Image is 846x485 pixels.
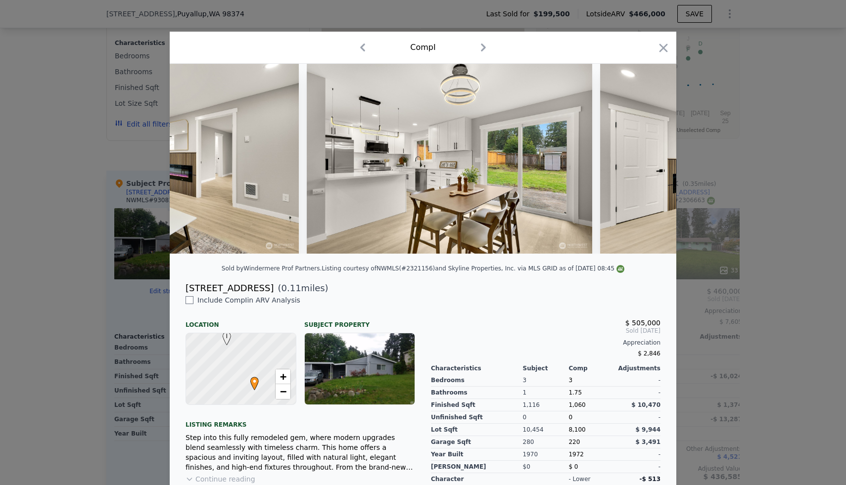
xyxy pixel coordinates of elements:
[282,283,301,293] span: 0.11
[614,364,660,372] div: Adjustments
[186,474,255,484] button: Continue reading
[568,475,590,483] div: - lower
[248,374,261,389] span: •
[568,426,585,433] span: 8,100
[220,332,234,341] span: I
[304,313,415,329] div: Subject Property
[193,296,304,304] span: Include Comp I in ARV Analysis
[431,461,523,473] div: [PERSON_NAME]
[276,384,290,399] a: Zoom out
[523,424,569,436] div: 10,454
[614,448,660,461] div: -
[639,476,660,483] span: -$ 513
[431,339,660,347] div: Appreciation
[431,448,523,461] div: Year Built
[431,374,523,387] div: Bedrooms
[631,401,660,408] span: $ 10,470
[248,377,254,383] div: •
[625,319,660,327] span: $ 505,000
[431,399,523,411] div: Finished Sqft
[186,413,415,429] div: Listing remarks
[186,281,274,295] div: [STREET_ADDRESS]
[523,399,569,411] div: 1,116
[568,364,614,372] div: Comp
[431,387,523,399] div: Bathrooms
[523,374,569,387] div: 3
[410,42,435,53] div: Comp I
[431,411,523,424] div: Unfinished Sqft
[322,265,624,272] div: Listing courtesy of NWMLS (#2321156) and Skyline Properties, Inc. via MLS GRID as of [DATE] 08:45
[523,387,569,399] div: 1
[568,463,578,470] span: $ 0
[614,411,660,424] div: -
[568,387,614,399] div: 1.75
[614,387,660,399] div: -
[616,265,624,273] img: NWMLS Logo
[614,374,660,387] div: -
[220,332,226,338] div: I
[431,327,660,335] span: Sold [DATE]
[568,414,572,421] span: 0
[636,439,660,445] span: $ 3,491
[568,448,614,461] div: 1972
[274,281,328,295] span: ( miles)
[523,448,569,461] div: 1970
[431,364,523,372] div: Characteristics
[280,385,286,397] span: −
[638,350,660,357] span: $ 2,846
[636,426,660,433] span: $ 9,944
[280,370,286,383] span: +
[276,369,290,384] a: Zoom in
[523,461,569,473] div: $0
[523,436,569,448] div: 280
[523,364,569,372] div: Subject
[307,64,592,254] img: Property Img
[568,439,580,445] span: 220
[222,265,322,272] div: Sold by Windermere Prof Partners .
[431,436,523,448] div: Garage Sqft
[568,401,585,408] span: 1,060
[431,424,523,436] div: Lot Sqft
[568,377,572,384] span: 3
[186,313,296,329] div: Location
[523,411,569,424] div: 0
[614,461,660,473] div: -
[186,433,415,472] div: Step into this fully remodeled gem, where modern upgrades blend seamlessly with timeless charm. T...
